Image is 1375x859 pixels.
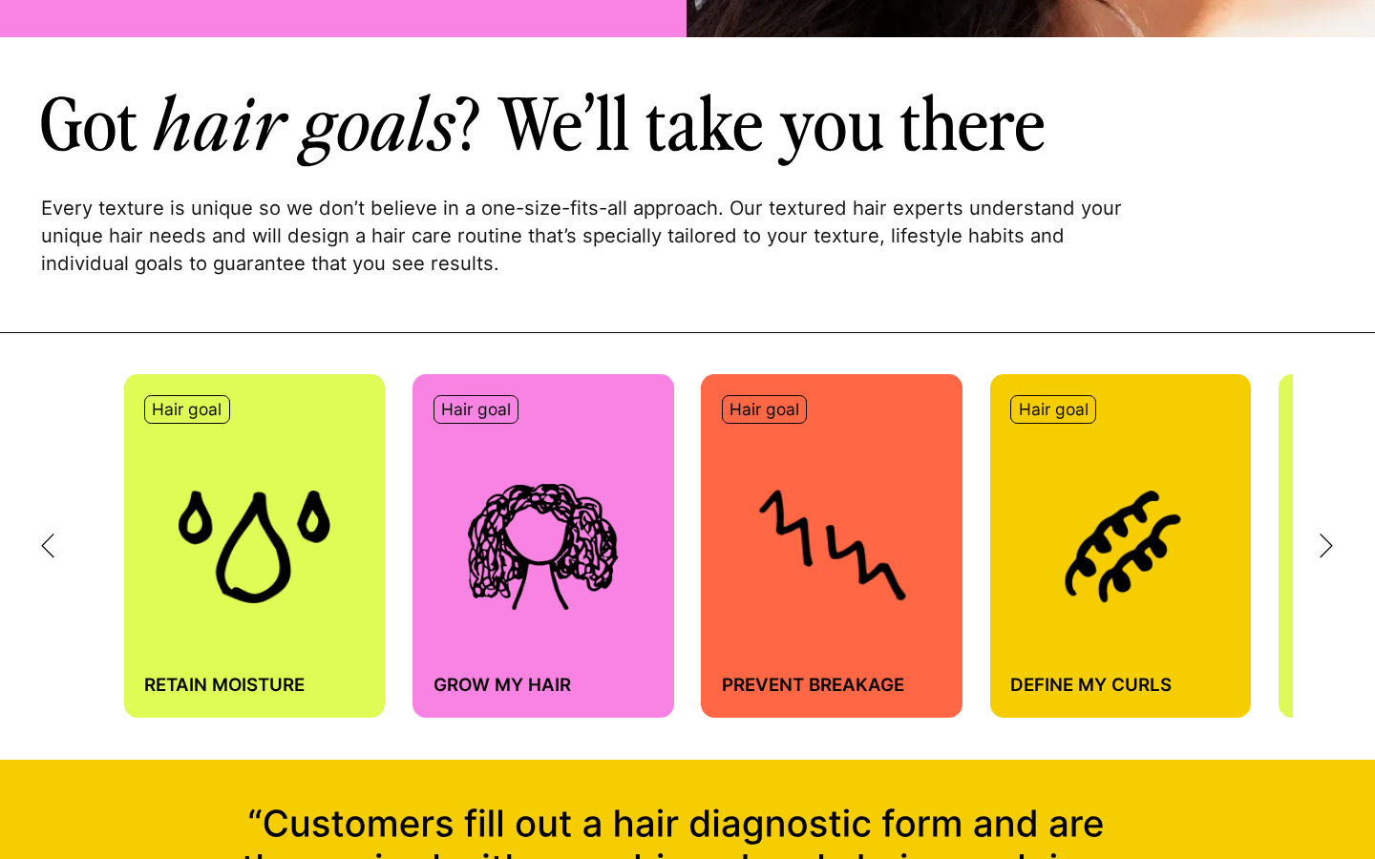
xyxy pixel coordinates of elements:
h4: Retain moisture [144,674,364,697]
p: Hair goal [730,399,799,420]
h4: Prevent breakage [722,674,941,697]
p: Hair goal [1019,399,1089,420]
img: hair goal text [41,93,1045,168]
p: Hair goal [152,399,222,420]
h4: Grow my hair [434,674,653,697]
p: Every texture is unique so we don’t believe in a one-size-fits-all approach. Our textured hair ex... [41,195,1141,277]
h4: Define my curls [1010,674,1230,697]
p: Hair goal [441,399,511,420]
